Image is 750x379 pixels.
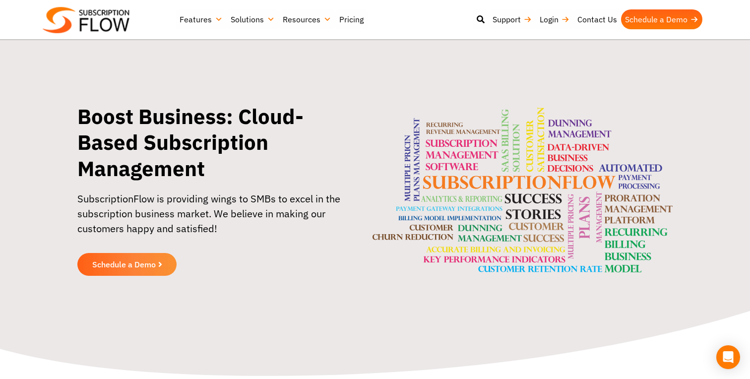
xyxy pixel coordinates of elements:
[335,9,368,29] a: Pricing
[43,7,129,33] img: Subscriptionflow
[573,9,621,29] a: Contact Us
[227,9,279,29] a: Solutions
[77,104,348,182] h1: Boost Business: Cloud-Based Subscription Management
[621,9,702,29] a: Schedule a Demo
[279,9,335,29] a: Resources
[176,9,227,29] a: Features
[77,253,177,276] a: Schedule a Demo
[716,345,740,369] div: Open Intercom Messenger
[77,191,348,246] p: SubscriptionFlow is providing wings to SMBs to excel in the subscription business market. We beli...
[536,9,573,29] a: Login
[92,260,156,268] span: Schedule a Demo
[489,9,536,29] a: Support
[373,107,673,272] img: banner-image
